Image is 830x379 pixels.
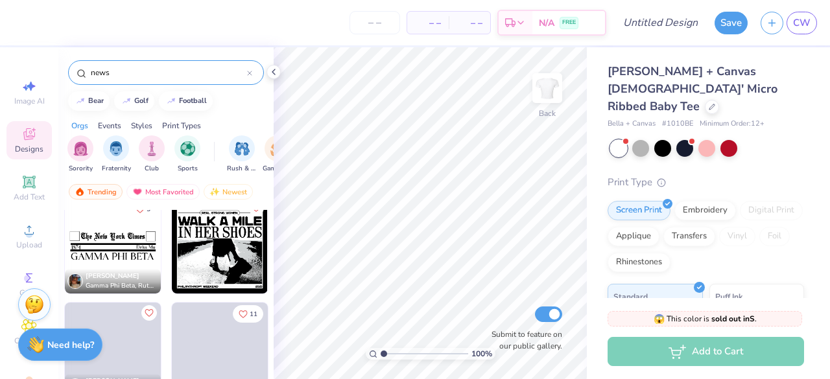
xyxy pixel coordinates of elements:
[484,328,562,352] label: Submit to feature on our public gallery.
[141,305,157,321] button: Like
[179,97,207,104] div: football
[132,187,143,196] img: most_fav.gif
[250,311,257,317] span: 11
[534,75,560,101] img: Back
[740,201,803,220] div: Digital Print
[139,135,165,174] div: filter for Club
[227,135,257,174] button: filter button
[172,198,268,293] img: bae95618-8b4c-4aba-9936-4299cac7ef6c
[793,16,811,30] span: CW
[270,141,285,156] img: Game Day Image
[71,120,88,132] div: Orgs
[235,141,250,156] img: Rush & Bid Image
[539,108,556,119] div: Back
[608,201,670,220] div: Screen Print
[227,135,257,174] div: filter for Rush & Bid
[759,227,790,246] div: Foil
[233,305,263,323] button: Like
[16,240,42,250] span: Upload
[88,97,104,104] div: bear
[209,187,220,196] img: Newest.gif
[700,119,765,130] span: Minimum Order: 12 +
[715,12,748,34] button: Save
[162,120,201,132] div: Print Types
[787,12,817,34] a: CW
[719,227,755,246] div: Vinyl
[613,290,648,303] span: Standard
[174,135,200,174] div: filter for Sports
[166,97,176,105] img: trend_line.gif
[67,135,93,174] button: filter button
[539,16,554,30] span: N/A
[674,201,736,220] div: Embroidery
[160,198,256,293] img: 9807e7ef-d5c8-444d-9bd3-b6d53730acb2
[102,164,131,174] span: Fraternity
[145,141,159,156] img: Club Image
[102,135,131,174] button: filter button
[608,253,670,272] div: Rhinestones
[608,119,656,130] span: Bella + Canvas
[663,227,715,246] div: Transfers
[227,164,257,174] span: Rush & Bid
[114,91,154,111] button: golf
[68,91,110,111] button: bear
[654,313,757,325] span: This color is .
[147,206,150,212] span: 5
[102,135,131,174] div: filter for Fraternity
[139,135,165,174] button: filter button
[86,271,139,281] span: [PERSON_NAME]
[121,97,132,105] img: trend_line.gif
[350,11,400,34] input: – –
[662,119,693,130] span: # 1010BE
[263,164,292,174] span: Game Day
[159,91,213,111] button: football
[456,16,482,30] span: – –
[109,141,123,156] img: Fraternity Image
[14,192,45,202] span: Add Text
[263,135,292,174] button: filter button
[19,288,40,298] span: Greek
[86,281,156,291] span: Gamma Phi Beta, Rutgers, The [GEOGRAPHIC_DATA][US_STATE]
[15,144,43,154] span: Designs
[98,120,121,132] div: Events
[67,273,83,289] img: Avatar
[204,184,253,200] div: Newest
[654,313,665,325] span: 😱
[178,164,198,174] span: Sports
[608,227,659,246] div: Applique
[89,66,247,79] input: Try "Alpha"
[608,175,804,190] div: Print Type
[145,164,159,174] span: Club
[174,135,200,174] button: filter button
[75,187,85,196] img: trending.gif
[65,198,161,293] img: 1604cd1e-55de-4f6c-8bf4-a14d927d7a92
[180,141,195,156] img: Sports Image
[67,135,93,174] div: filter for Sorority
[47,339,94,351] strong: Need help?
[471,348,492,360] span: 100 %
[715,290,742,303] span: Puff Ink
[69,184,123,200] div: Trending
[608,63,777,114] span: [PERSON_NAME] + Canvas [DEMOGRAPHIC_DATA]' Micro Ribbed Baby Tee
[134,97,148,104] div: golf
[73,141,88,156] img: Sorority Image
[69,164,93,174] span: Sorority
[126,184,200,200] div: Most Favorited
[613,10,708,36] input: Untitled Design
[711,314,755,324] strong: sold out in S
[263,135,292,174] div: filter for Game Day
[415,16,441,30] span: – –
[6,336,52,356] span: Clipart & logos
[267,198,363,293] img: 7215e78c-3a8c-4fc0-ba8d-e9029d79811b
[562,18,576,27] span: FREE
[75,97,86,105] img: trend_line.gif
[131,120,152,132] div: Styles
[14,96,45,106] span: Image AI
